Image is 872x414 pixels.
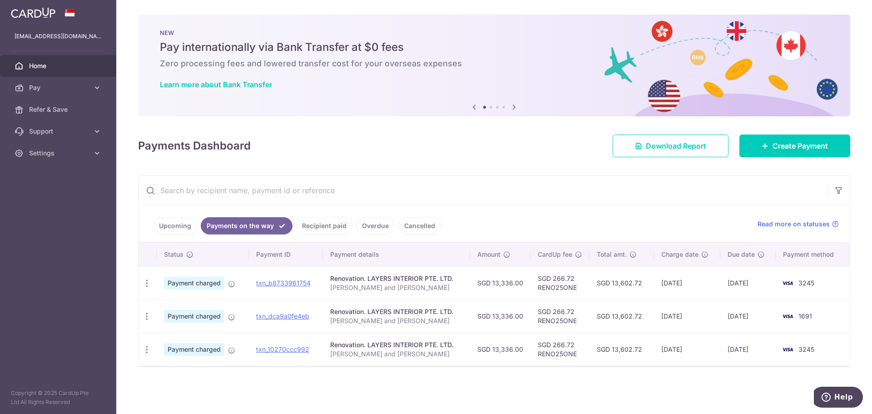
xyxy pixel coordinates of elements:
[29,149,89,158] span: Settings
[720,266,776,299] td: [DATE]
[778,311,797,322] img: Bank Card
[330,307,463,316] div: Renovation. LAYERS INTERIOR PTE. LTD.
[356,217,395,234] a: Overdue
[164,343,224,356] span: Payment charged
[728,250,755,259] span: Due date
[470,333,530,366] td: SGD 13,336.00
[773,140,828,151] span: Create Payment
[29,83,89,92] span: Pay
[654,266,720,299] td: [DATE]
[778,278,797,289] img: Bank Card
[164,277,224,289] span: Payment charged
[778,344,797,355] img: Bank Card
[201,217,292,234] a: Payments on the way
[29,127,89,136] span: Support
[654,299,720,333] td: [DATE]
[256,279,311,287] a: txn_b8733961754
[15,32,102,41] p: [EMAIL_ADDRESS][DOMAIN_NAME]
[160,40,828,55] h5: Pay internationally via Bank Transfer at $0 fees
[11,7,55,18] img: CardUp
[776,243,850,266] th: Payment method
[758,219,839,229] a: Read more on statuses
[720,299,776,333] td: [DATE]
[138,15,850,116] img: Bank transfer banner
[739,135,850,157] a: Create Payment
[798,279,814,287] span: 3245
[646,140,706,151] span: Download Report
[597,250,627,259] span: Total amt.
[153,217,197,234] a: Upcoming
[330,274,463,283] div: Renovation. LAYERS INTERIOR PTE. LTD.
[29,61,89,70] span: Home
[590,299,654,333] td: SGD 13,602.72
[164,310,224,323] span: Payment charged
[29,105,89,114] span: Refer & Save
[590,333,654,366] td: SGD 13,602.72
[814,387,863,409] iframe: Opens a widget where you can find more information
[590,266,654,299] td: SGD 13,602.72
[256,312,309,320] a: txn_dca9a0fe4eb
[160,80,272,89] a: Learn more about Bank Transfer
[138,138,251,154] h4: Payments Dashboard
[798,345,814,353] span: 3245
[470,266,530,299] td: SGD 13,336.00
[530,266,590,299] td: SGD 266.72 RENO25ONE
[330,316,463,325] p: [PERSON_NAME] and [PERSON_NAME]
[296,217,352,234] a: Recipient paid
[538,250,572,259] span: CardUp fee
[256,345,309,353] a: txn_10270ccc992
[530,299,590,333] td: SGD 266.72 RENO25ONE
[530,333,590,366] td: SGD 266.72 RENO25ONE
[160,29,828,36] p: NEW
[654,333,720,366] td: [DATE]
[661,250,699,259] span: Charge date
[798,312,812,320] span: 1691
[330,349,463,359] p: [PERSON_NAME] and [PERSON_NAME]
[160,58,828,69] h6: Zero processing fees and lowered transfer cost for your overseas expenses
[330,340,463,349] div: Renovation. LAYERS INTERIOR PTE. LTD.
[758,219,830,229] span: Read more on statuses
[330,283,463,292] p: [PERSON_NAME] and [PERSON_NAME]
[323,243,471,266] th: Payment details
[720,333,776,366] td: [DATE]
[164,250,183,259] span: Status
[249,243,323,266] th: Payment ID
[398,217,441,234] a: Cancelled
[477,250,500,259] span: Amount
[470,299,530,333] td: SGD 13,336.00
[613,135,728,157] a: Download Report
[139,176,828,205] input: Search by recipient name, payment id or reference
